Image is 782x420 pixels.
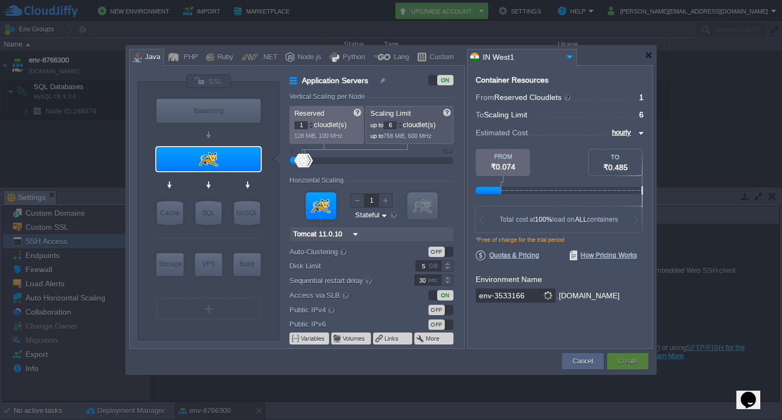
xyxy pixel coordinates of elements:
[289,318,400,330] label: Public IPv6
[234,201,260,225] div: NoSQL
[428,305,445,315] div: OFF
[258,49,278,66] div: .NET
[156,99,261,123] div: Load Balancer
[476,127,528,139] span: Estimated Cost
[476,76,548,84] div: Container Resources
[289,289,400,301] label: Access via SLB
[289,93,368,101] div: Vertical Scaling per Node
[156,253,184,275] div: Storage
[426,49,454,66] div: Custom
[573,356,593,367] button: Cancel
[428,247,445,257] div: OFF
[289,274,400,286] label: Sequential restart delay
[639,110,644,119] span: 6
[639,93,644,102] span: 1
[195,253,222,276] div: Elastic VPS
[443,148,452,154] div: 512
[370,109,411,117] span: Scaling Limit
[476,250,539,260] span: Quotas & Pricing
[370,122,383,128] span: up to
[437,290,453,300] div: ON
[476,236,644,250] div: *Free of charge for the trial period
[370,118,450,129] p: cloudlet(s)
[476,275,542,284] label: Environment Name
[234,201,260,225] div: NoSQL Databases
[437,75,453,85] div: ON
[156,253,184,276] div: Storage Containers
[370,133,383,139] span: up to
[476,153,530,160] div: FROM
[294,109,324,117] span: Reserved
[476,110,484,119] span: To
[429,261,440,271] div: GB
[428,275,440,285] div: sec
[557,289,620,303] div: .[DOMAIN_NAME]
[476,93,494,102] span: From
[234,253,261,276] div: Build Node
[301,334,326,343] button: Variables
[234,253,261,275] div: Build
[289,177,346,184] div: Horizontal Scaling
[736,377,771,409] iframe: chat widget
[484,110,527,119] span: Scaling Limit
[343,334,366,343] button: Volumes
[491,162,515,171] span: ₹0.074
[214,49,234,66] div: Ruby
[384,334,400,343] button: Links
[157,201,183,225] div: Cache
[289,246,400,258] label: Auto-Clustering
[142,49,160,66] div: Java
[426,334,440,343] button: More
[195,201,222,225] div: SQL Databases
[603,163,628,172] span: ₹0.485
[589,154,642,160] div: TO
[428,319,445,330] div: OFF
[294,49,321,66] div: Node.js
[290,148,293,154] div: 0
[294,133,343,139] span: 128 MiB, 100 MHz
[618,356,638,367] button: Create
[289,304,400,316] label: Public IPv4
[195,253,222,275] div: VPS
[180,49,198,66] div: PHP
[156,99,261,123] div: Balancing
[494,93,572,102] span: Reserved Cloudlets
[383,133,432,139] span: 768 MiB, 600 MHz
[156,147,261,171] div: Application Servers
[289,260,400,272] label: Disk Limit
[294,118,360,129] p: cloudlet(s)
[570,250,637,260] span: How Pricing Works
[156,298,261,319] div: Create New Layer
[339,49,365,66] div: Python
[390,49,409,66] div: Lang
[195,201,222,225] div: SQL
